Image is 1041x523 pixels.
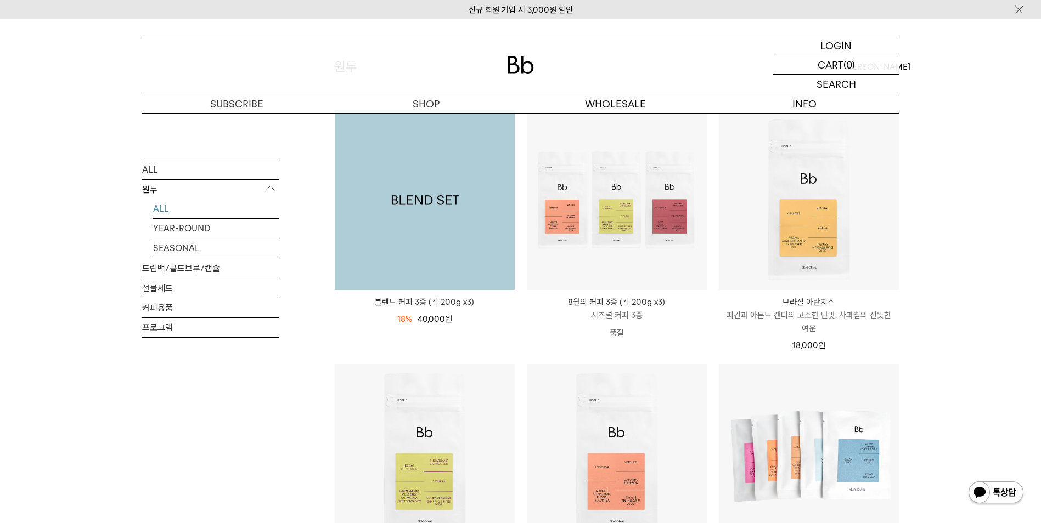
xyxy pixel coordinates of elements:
[142,278,279,297] a: 선물세트
[719,110,899,290] img: 브라질 아란치스
[142,258,279,277] a: 드립백/콜드브루/캡슐
[142,160,279,179] a: ALL
[527,309,707,322] p: 시즈널 커피 3종
[153,198,279,218] a: ALL
[820,36,852,55] p: LOGIN
[719,295,899,335] a: 브라질 아란치스 피칸과 아몬드 캔디의 고소한 단맛, 사과칩의 산뜻한 여운
[418,314,452,324] span: 40,000
[153,218,279,237] a: YEAR-ROUND
[818,55,843,74] p: CART
[142,94,331,113] a: SUBSCRIBE
[792,340,825,350] span: 18,000
[527,295,707,322] a: 8월의 커피 3종 (각 200g x3) 시즈널 커피 3종
[521,94,710,113] p: WHOLESALE
[335,110,515,290] a: 블렌드 커피 3종 (각 200g x3)
[527,295,707,309] p: 8월의 커피 3종 (각 200g x3)
[773,55,899,75] a: CART (0)
[527,322,707,344] p: 품절
[527,110,707,290] img: 8월의 커피 3종 (각 200g x3)
[142,179,279,199] p: 원두
[335,295,515,309] a: 블렌드 커피 3종 (각 200g x3)
[818,340,825,350] span: 원
[142,298,279,317] a: 커피용품
[335,110,515,290] img: 1000001179_add2_053.png
[967,480,1025,507] img: 카카오톡 채널 1:1 채팅 버튼
[469,5,573,15] a: 신규 회원 가입 시 3,000원 할인
[773,36,899,55] a: LOGIN
[331,94,521,113] a: SHOP
[142,317,279,337] a: 프로그램
[719,309,899,335] p: 피칸과 아몬드 캔디의 고소한 단맛, 사과칩의 산뜻한 여운
[153,238,279,257] a: SEASONAL
[719,295,899,309] p: 브라질 아란치스
[397,312,412,326] div: 18%
[817,75,856,94] p: SEARCH
[710,94,899,113] p: INFO
[508,56,534,74] img: 로고
[445,314,452,324] span: 원
[843,55,855,74] p: (0)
